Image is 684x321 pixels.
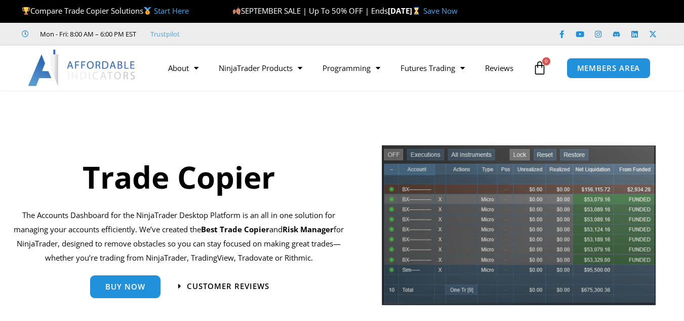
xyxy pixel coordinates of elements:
span: Compare Trade Copier Solutions [22,6,189,16]
img: tradecopier | Affordable Indicators – NinjaTrader [381,144,657,313]
a: Customer Reviews [178,282,269,290]
a: Programming [312,56,390,80]
span: Customer Reviews [187,282,269,290]
img: ⌛ [413,7,420,15]
strong: [DATE] [388,6,423,16]
a: Reviews [475,56,524,80]
span: Buy Now [105,283,145,291]
img: 🏆 [22,7,30,15]
a: Trustpilot [150,28,180,40]
img: LogoAI | Affordable Indicators – NinjaTrader [28,50,137,86]
img: 🥇 [144,7,151,15]
a: Start Here [154,6,189,16]
a: Buy Now [90,275,160,298]
nav: Menu [158,56,530,80]
p: The Accounts Dashboard for the NinjaTrader Desktop Platform is an all in one solution for managin... [8,208,350,265]
b: Best Trade Copier [201,224,269,234]
span: MEMBERS AREA [577,64,640,72]
a: About [158,56,209,80]
a: NinjaTrader Products [209,56,312,80]
a: Save Now [423,6,458,16]
a: Futures Trading [390,56,475,80]
h1: Trade Copier [8,156,350,198]
strong: Risk Manager [283,224,334,234]
img: 🍂 [233,7,240,15]
a: MEMBERS AREA [567,58,651,79]
span: 0 [542,57,550,65]
a: 0 [517,53,562,83]
span: SEPTEMBER SALE | Up To 50% OFF | Ends [232,6,388,16]
span: Mon - Fri: 8:00 AM – 6:00 PM EST [37,28,136,40]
